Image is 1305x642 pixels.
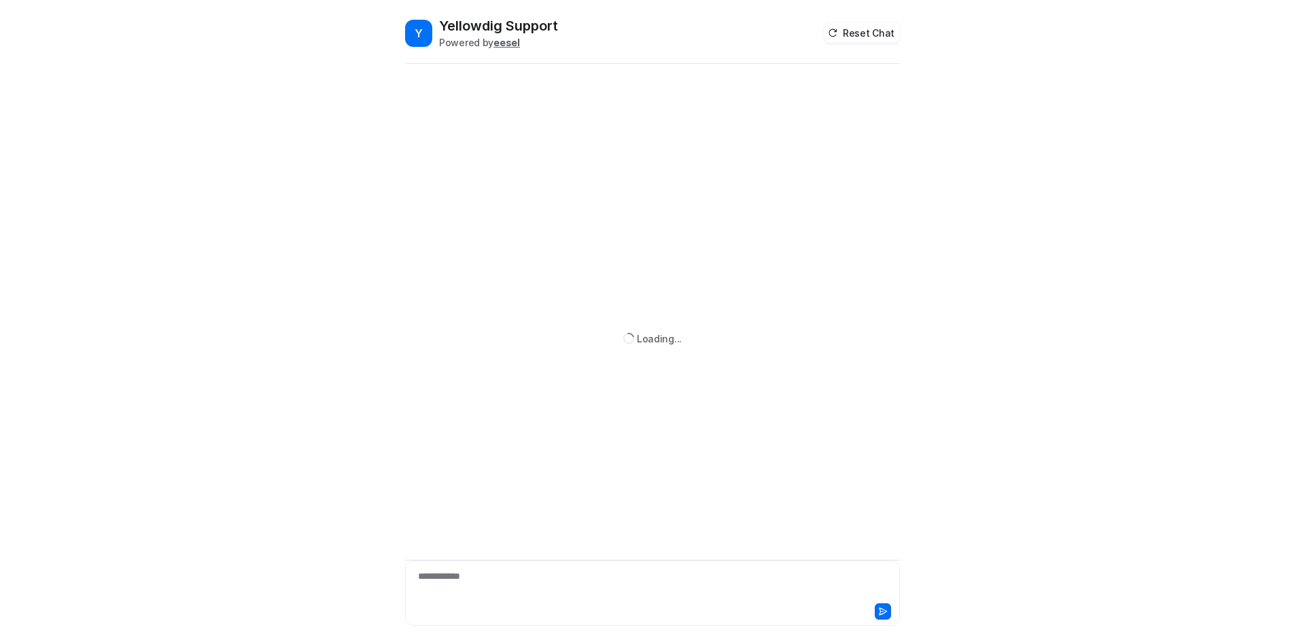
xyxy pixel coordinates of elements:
h2: Yellowdig Support [439,16,558,35]
div: Powered by [439,35,558,50]
button: Reset Chat [824,23,900,43]
div: Loading... [637,332,682,346]
span: Y [405,20,432,47]
b: eesel [493,37,520,48]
